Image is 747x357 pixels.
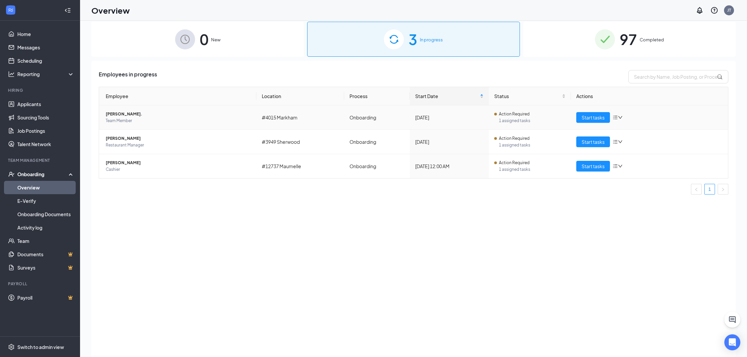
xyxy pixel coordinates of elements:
[618,139,623,144] span: down
[499,111,530,117] span: Action Required
[344,105,410,130] td: Onboarding
[8,171,15,177] svg: UserCheck
[17,124,74,137] a: Job Postings
[8,344,15,350] svg: Settings
[499,135,530,142] span: Action Required
[613,115,618,120] span: bars
[17,261,74,274] a: SurveysCrown
[571,87,728,105] th: Actions
[420,36,443,43] span: In progress
[17,27,74,41] a: Home
[17,41,74,54] a: Messages
[256,154,344,178] td: #12737 Maumelle
[696,6,704,14] svg: Notifications
[91,5,130,16] h1: Overview
[17,97,74,111] a: Applicants
[489,87,571,105] th: Status
[256,105,344,130] td: #4015 Markham
[17,221,74,234] a: Activity log
[724,312,740,328] button: ChatActive
[256,130,344,154] td: #3949 Sherwood
[256,87,344,105] th: Location
[8,281,73,287] div: Payroll
[17,111,74,124] a: Sourcing Tools
[8,157,73,163] div: Team Management
[710,6,718,14] svg: QuestionInfo
[17,234,74,248] a: Team
[106,166,251,173] span: Cashier
[582,114,605,121] span: Start tasks
[721,188,725,192] span: right
[691,184,702,195] button: left
[17,194,74,208] a: E-Verify
[8,87,73,93] div: Hiring
[576,161,610,171] button: Start tasks
[17,54,74,67] a: Scheduling
[415,138,484,145] div: [DATE]
[499,159,530,166] span: Action Required
[211,36,220,43] span: New
[613,163,618,169] span: bars
[640,36,664,43] span: Completed
[628,70,728,83] input: Search by Name, Job Posting, or Process
[694,188,698,192] span: left
[200,28,208,51] span: 0
[106,159,251,166] span: [PERSON_NAME]
[17,71,75,77] div: Reporting
[64,7,71,14] svg: Collapse
[613,139,618,144] span: bars
[582,162,605,170] span: Start tasks
[8,71,15,77] svg: Analysis
[17,181,74,194] a: Overview
[99,87,256,105] th: Employee
[7,7,14,13] svg: WorkstreamLogo
[17,137,74,151] a: Talent Network
[409,28,417,51] span: 3
[17,291,74,304] a: PayrollCrown
[106,142,251,148] span: Restaurant Manager
[705,184,715,194] a: 1
[99,70,157,83] span: Employees in progress
[499,166,566,173] span: 1 assigned tasks
[576,136,610,147] button: Start tasks
[576,112,610,123] button: Start tasks
[106,111,251,117] span: [PERSON_NAME].
[582,138,605,145] span: Start tasks
[344,87,410,105] th: Process
[17,171,69,177] div: Onboarding
[415,162,484,170] div: [DATE] 12:00 AM
[727,7,731,13] div: JT
[17,248,74,261] a: DocumentsCrown
[415,92,479,100] span: Start Date
[499,117,566,124] span: 1 assigned tasks
[344,130,410,154] td: Onboarding
[106,135,251,142] span: [PERSON_NAME]
[17,344,64,350] div: Switch to admin view
[704,184,715,195] li: 1
[494,92,561,100] span: Status
[724,334,740,350] div: Open Intercom Messenger
[718,184,728,195] button: right
[344,154,410,178] td: Onboarding
[618,164,623,168] span: down
[728,316,736,324] svg: ChatActive
[718,184,728,195] li: Next Page
[499,142,566,148] span: 1 assigned tasks
[691,184,702,195] li: Previous Page
[17,208,74,221] a: Onboarding Documents
[415,114,484,121] div: [DATE]
[618,115,623,120] span: down
[106,117,251,124] span: Team Member
[620,28,637,51] span: 97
